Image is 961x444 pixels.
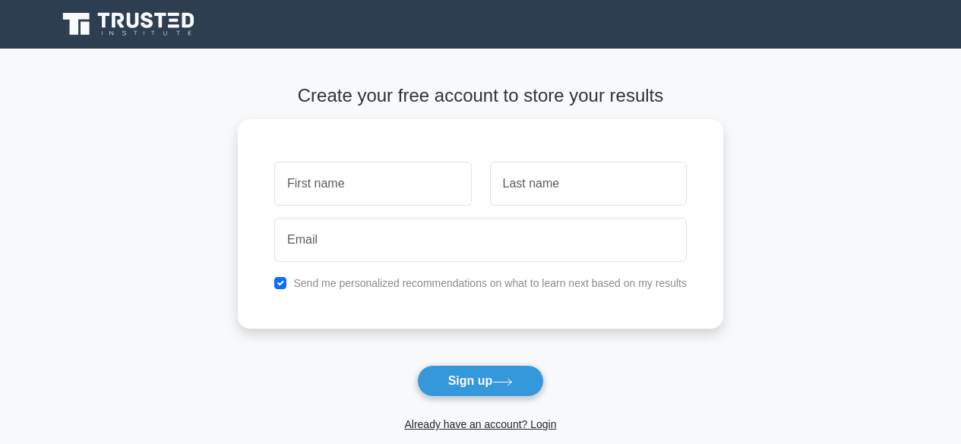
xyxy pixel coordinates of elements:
[404,418,556,430] a: Already have an account? Login
[274,218,687,262] input: Email
[238,85,723,107] h4: Create your free account to store your results
[417,365,545,397] button: Sign up
[293,277,687,289] label: Send me personalized recommendations on what to learn next based on my results
[490,162,687,206] input: Last name
[274,162,471,206] input: First name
